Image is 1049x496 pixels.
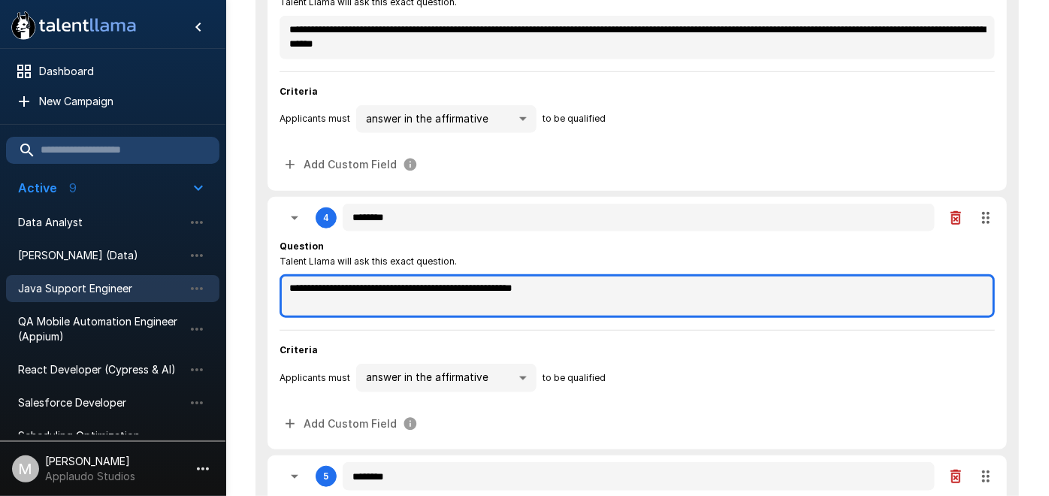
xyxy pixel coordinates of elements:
[280,410,424,438] button: Add Custom Field
[280,151,424,179] button: Add Custom Field
[280,370,350,386] span: Applicants must
[280,344,318,355] b: Criteria
[356,364,537,392] div: answer in the affirmative
[324,471,329,482] div: 5
[280,151,424,179] span: Custom fields allow you to automatically extract specific data from candidate responses.
[356,105,537,134] div: answer in the affirmative
[543,111,606,126] span: to be qualified
[280,111,350,126] span: Applicants must
[280,86,318,97] b: Criteria
[543,370,606,386] span: to be qualified
[280,410,424,438] span: Custom fields allow you to automatically extract specific data from candidate responses.
[280,254,457,269] span: Talent Llama will ask this exact question.
[324,213,329,223] div: 4
[280,240,324,252] b: Question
